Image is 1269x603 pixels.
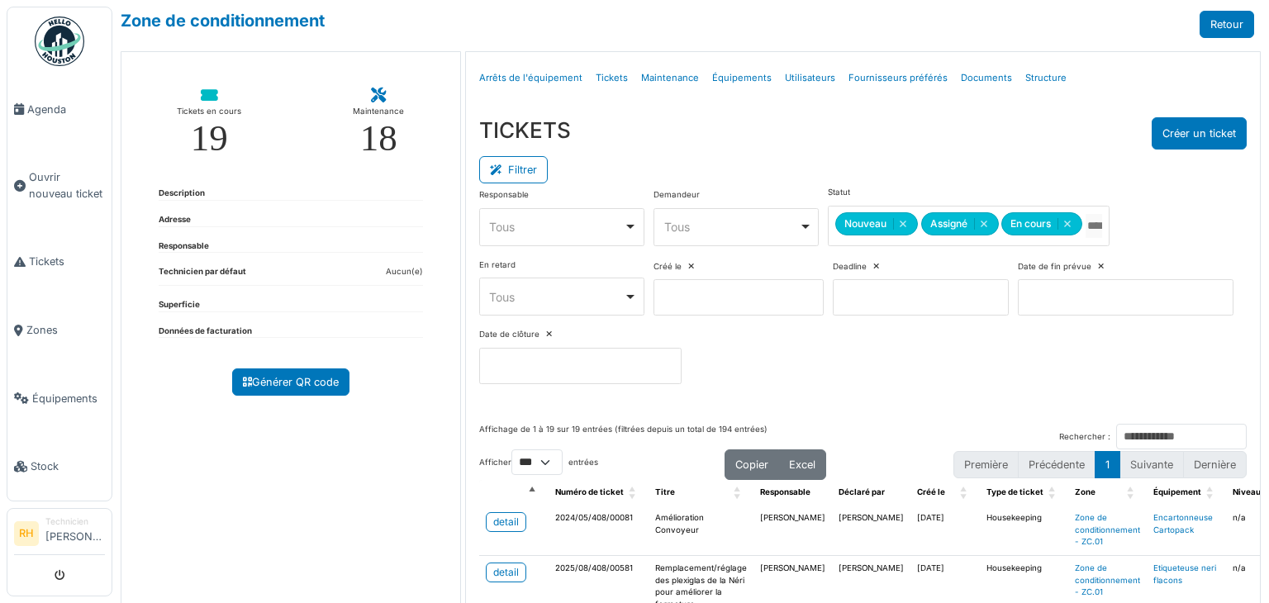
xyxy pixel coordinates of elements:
[159,240,209,253] dt: Responsable
[555,487,624,496] span: Numéro de ticket
[921,212,999,235] div: Assigné
[29,254,105,269] span: Tickets
[649,506,753,556] td: Amélioration Convoyeur
[479,117,571,143] h3: TICKETS
[1127,480,1137,506] span: Zone: Activate to sort
[386,266,423,278] dd: Aucun(e)
[778,449,826,480] button: Excel
[1153,487,1201,496] span: Équipement
[589,59,634,97] a: Tickets
[789,458,815,471] span: Excel
[1057,218,1077,230] button: Remove item: 'ongoing'
[953,451,1247,478] nav: pagination
[654,189,700,202] label: Demandeur
[1152,117,1247,150] button: Créer un ticket
[340,75,418,170] a: Maintenance 18
[159,299,200,311] dt: Superficie
[45,515,105,528] div: Technicien
[32,391,105,406] span: Équipements
[177,103,241,120] div: Tickets en cours
[31,458,105,474] span: Stock
[1075,563,1140,596] a: Zone de conditionnement - ZC.01
[974,218,993,230] button: Remove item: 'assigned'
[835,212,918,235] div: Nouveau
[7,144,112,228] a: Ouvrir nouveau ticket
[629,480,639,506] span: Numéro de ticket: Activate to sort
[725,449,779,480] button: Copier
[511,449,563,475] select: Afficherentrées
[486,512,526,532] a: detail
[35,17,84,66] img: Badge_color-CXgf-gQk.svg
[159,214,191,226] dt: Adresse
[479,449,598,475] label: Afficher entrées
[1019,59,1073,97] a: Structure
[1086,214,1102,238] input: Tous
[980,506,1068,556] td: Housekeeping
[1095,451,1120,478] button: 1
[360,120,397,157] div: 18
[493,515,519,529] div: detail
[7,75,112,144] a: Agenda
[893,218,912,230] button: Remove item: 'new'
[1018,261,1091,273] label: Date de fin prévue
[549,506,649,556] td: 2024/05/408/00081
[479,259,516,272] label: En retard
[159,325,252,338] dt: Données de facturation
[954,59,1019,97] a: Documents
[159,266,246,285] dt: Technicien par défaut
[489,218,624,235] div: Tous
[7,228,112,297] a: Tickets
[14,521,39,546] li: RH
[27,102,105,117] span: Agenda
[1153,513,1213,534] a: Encartonneuse Cartopack
[353,103,404,120] div: Maintenance
[29,169,105,201] span: Ouvrir nouveau ticket
[706,59,778,97] a: Équipements
[45,515,105,551] li: [PERSON_NAME]
[479,329,539,341] label: Date de clôture
[735,458,768,471] span: Copier
[654,261,682,273] label: Créé le
[479,156,548,183] button: Filtrer
[479,424,768,449] div: Affichage de 1 à 19 sur 19 entrées (filtrées depuis un total de 194 entrées)
[7,364,112,433] a: Équipements
[1001,212,1082,235] div: En cours
[1206,480,1216,506] span: Équipement: Activate to sort
[986,487,1043,496] span: Type de ticket
[7,296,112,364] a: Zones
[493,565,519,580] div: detail
[489,288,624,306] div: Tous
[1075,513,1140,546] a: Zone de conditionnement - ZC.01
[26,322,105,338] span: Zones
[917,487,945,496] span: Créé le
[159,188,205,200] dt: Description
[473,59,589,97] a: Arrêts de l'équipement
[1059,431,1110,444] label: Rechercher :
[753,506,832,556] td: [PERSON_NAME]
[1048,480,1058,506] span: Type de ticket: Activate to sort
[486,563,526,582] a: detail
[833,261,867,273] label: Deadline
[828,187,850,199] label: Statut
[960,480,970,506] span: Créé le: Activate to sort
[910,506,980,556] td: [DATE]
[479,189,529,202] label: Responsable
[1075,487,1096,496] span: Zone
[7,433,112,501] a: Stock
[121,11,325,31] a: Zone de conditionnement
[164,75,254,170] a: Tickets en cours 19
[232,368,349,396] a: Générer QR code
[191,120,228,157] div: 19
[664,218,799,235] div: Tous
[14,515,105,555] a: RH Technicien[PERSON_NAME]
[778,59,842,97] a: Utilisateurs
[1153,563,1216,585] a: Etiqueteuse neri flacons
[734,480,744,506] span: Titre: Activate to sort
[1200,11,1254,38] a: Retour
[839,487,885,496] span: Déclaré par
[760,487,810,496] span: Responsable
[832,506,910,556] td: [PERSON_NAME]
[655,487,675,496] span: Titre
[842,59,954,97] a: Fournisseurs préférés
[634,59,706,97] a: Maintenance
